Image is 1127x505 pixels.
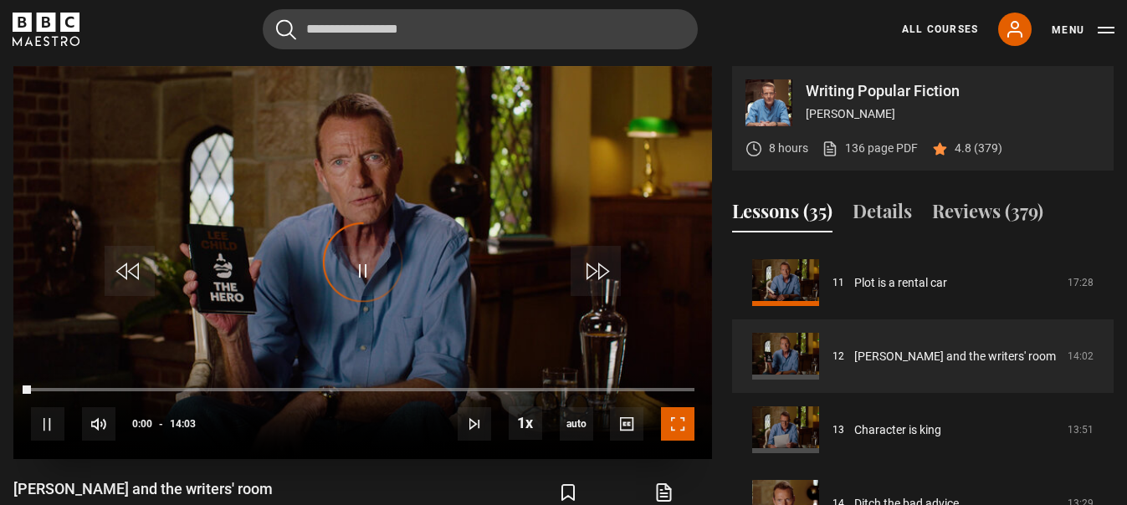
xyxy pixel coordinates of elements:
button: Next Lesson [458,407,491,441]
video-js: Video Player [13,66,712,459]
button: Reviews (379) [932,197,1043,232]
a: [PERSON_NAME] and the writers' room [854,348,1056,365]
span: 0:00 [132,409,152,439]
span: auto [560,407,593,441]
p: [PERSON_NAME] [806,105,1100,123]
button: Mute [82,407,115,441]
a: 136 page PDF [822,140,918,157]
span: 14:03 [170,409,196,439]
p: 8 hours [769,140,808,157]
a: Plot is a rental car [854,274,947,292]
p: Writing Popular Fiction [806,84,1100,99]
a: Character is king [854,421,941,439]
input: Search [263,9,698,49]
div: Current quality: 360p [560,407,593,441]
button: Details [853,197,912,232]
a: All Courses [902,22,978,37]
button: Captions [610,407,643,441]
p: 4.8 (379) [955,140,1002,157]
button: Fullscreen [661,407,694,441]
div: Progress Bar [31,388,694,391]
h1: [PERSON_NAME] and the writers' room [13,479,273,499]
button: Playback Rate [509,406,542,440]
button: Toggle navigation [1052,22,1114,38]
button: Lessons (35) [732,197,832,232]
button: Submit the search query [276,19,296,40]
button: Pause [31,407,64,441]
span: - [159,418,163,430]
svg: BBC Maestro [13,13,79,46]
